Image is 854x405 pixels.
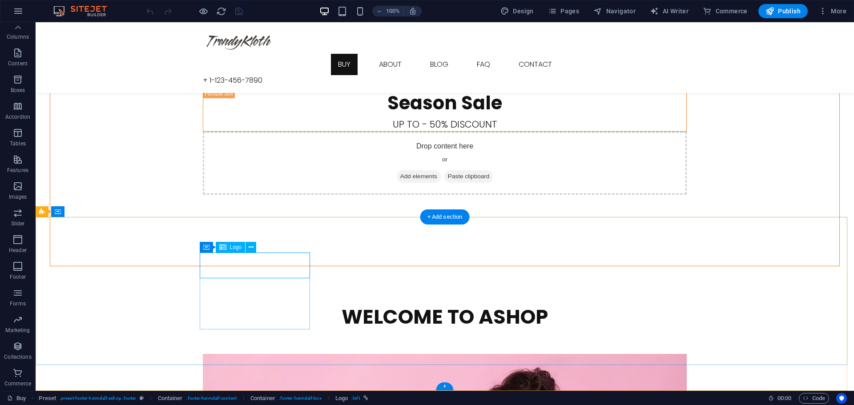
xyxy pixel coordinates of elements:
[4,353,31,361] p: Collections
[646,4,692,18] button: AI Writer
[7,33,29,40] p: Columns
[9,247,27,254] p: Header
[361,148,405,160] span: Add elements
[590,4,639,18] button: Navigator
[39,393,56,404] span: Click to select. Double-click to edit
[4,380,31,387] p: Commerce
[593,7,636,16] span: Navigator
[784,395,785,401] span: :
[167,109,651,172] div: Drop content here
[436,382,453,390] div: +
[10,140,26,147] p: Tables
[60,393,136,404] span: . preset-footer-heimdall-ashop .footer
[335,393,348,404] span: Click to select. Double-click to edit
[409,7,417,15] i: On resize automatically adjust zoom level to fit chosen device.
[186,393,237,404] span: . footer-heimdall-content
[8,60,28,67] p: Content
[363,396,368,401] i: This element is linked
[420,209,470,225] div: + Add section
[5,113,30,120] p: Accordion
[500,7,534,16] span: Design
[51,6,118,16] img: Editor Logo
[818,7,846,16] span: More
[7,393,26,404] a: Buy
[351,393,359,404] span: . left
[548,7,579,16] span: Pages
[279,393,322,404] span: . footer-heimdall-box
[544,4,583,18] button: Pages
[216,6,226,16] button: reload
[158,393,183,404] span: Click to select. Double-click to edit
[39,393,368,404] nav: breadcrumb
[230,245,242,250] span: Logo
[836,393,847,404] button: Usercentrics
[250,393,275,404] span: Click to select. Double-click to edit
[140,396,144,401] i: This element is a customizable preset
[497,4,537,18] div: Design (Ctrl+Alt+Y)
[9,193,27,200] p: Images
[10,273,26,281] p: Footer
[803,393,825,404] span: Code
[497,4,537,18] button: Design
[765,7,801,16] span: Publish
[11,87,25,94] p: Boxes
[699,4,751,18] button: Commerce
[703,7,748,16] span: Commerce
[799,393,829,404] button: Code
[11,220,25,227] p: Slider
[372,6,404,16] button: 100%
[758,4,808,18] button: Publish
[650,7,689,16] span: AI Writer
[7,167,28,174] p: Features
[777,393,791,404] span: 00 00
[386,6,400,16] h6: 100%
[409,148,458,160] span: Paste clipboard
[768,393,792,404] h6: Session time
[815,4,850,18] button: More
[5,327,30,334] p: Marketing
[10,300,26,307] p: Forms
